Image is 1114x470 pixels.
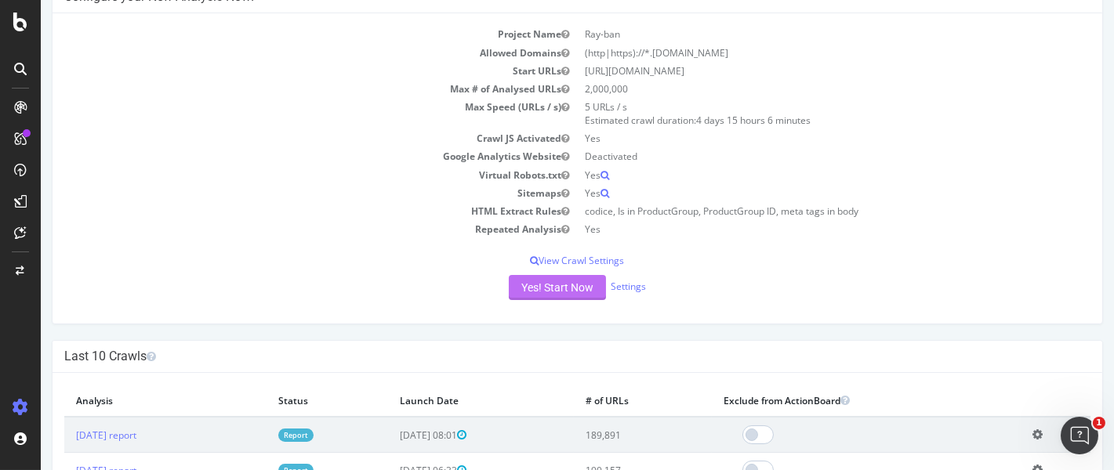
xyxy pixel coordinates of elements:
iframe: Intercom live chat [1061,417,1098,454]
td: codice, Is in ProductGroup, ProductGroup ID, meta tags in body [537,202,1050,220]
span: 4 days 15 hours 6 minutes [656,114,771,127]
h4: Last 10 Crawls [24,349,1050,364]
td: Yes [537,184,1050,202]
td: HTML Extract Rules [24,202,537,220]
th: Analysis [24,385,226,417]
th: Launch Date [347,385,533,417]
td: [URL][DOMAIN_NAME] [537,62,1050,80]
a: Report [238,428,273,442]
td: Ray-ban [537,25,1050,43]
td: Sitemaps [24,184,537,202]
td: Max # of Analysed URLs [24,80,537,98]
td: Yes [537,166,1050,184]
th: # of URLs [533,385,670,417]
td: Max Speed (URLs / s) [24,98,537,129]
td: 2,000,000 [537,80,1050,98]
td: 189,891 [533,417,670,453]
a: Settings [570,280,605,293]
td: 5 URLs / s Estimated crawl duration: [537,98,1050,129]
td: Repeated Analysis [24,220,537,238]
p: View Crawl Settings [24,254,1050,267]
td: Yes [537,220,1050,238]
td: (http|https)://*.[DOMAIN_NAME] [537,44,1050,62]
th: Exclude from ActionBoard [671,385,980,417]
span: 1 [1093,417,1105,429]
td: Deactivated [537,147,1050,165]
td: Start URLs [24,62,537,80]
span: [DATE] 08:01 [359,428,426,442]
td: Crawl JS Activated [24,129,537,147]
td: Project Name [24,25,537,43]
a: [DATE] report [35,428,96,442]
td: Google Analytics Website [24,147,537,165]
td: Yes [537,129,1050,147]
td: Allowed Domains [24,44,537,62]
button: Yes! Start Now [468,275,565,300]
td: Virtual Robots.txt [24,166,537,184]
th: Status [226,385,347,417]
